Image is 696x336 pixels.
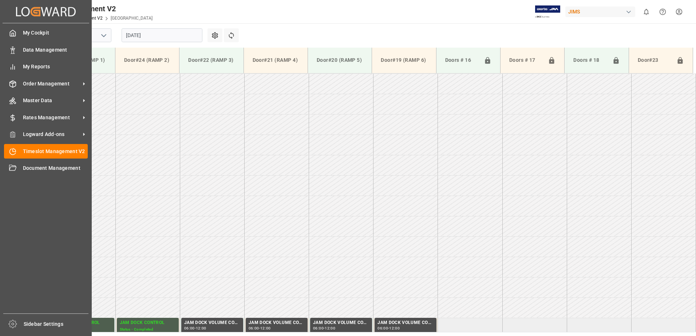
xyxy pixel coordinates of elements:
div: JAM DOCK CONTROL [120,319,176,327]
div: 12:00 [389,327,400,330]
span: Timeslot Management V2 [23,148,88,155]
div: Doors # 16 [442,53,481,67]
span: Order Management [23,80,80,88]
span: Data Management [23,46,88,54]
div: Door#21 (RAMP 4) [250,53,302,67]
a: Document Management [4,161,88,175]
a: My Reports [4,60,88,74]
button: Help Center [655,4,671,20]
img: Exertis%20JAM%20-%20Email%20Logo.jpg_1722504956.jpg [535,5,560,18]
span: Logward Add-ons [23,131,80,138]
a: My Cockpit [4,26,88,40]
div: 12:00 [196,327,206,330]
div: JAM DOCK VOLUME CONTROL [184,319,240,327]
div: Door#19 (RAMP 6) [378,53,430,67]
span: Rates Management [23,114,80,121]
span: Document Management [23,164,88,172]
a: Timeslot Management V2 [4,144,88,158]
div: Door#23 [635,53,673,67]
div: - [388,327,389,330]
span: My Reports [23,63,88,71]
div: 06:00 [313,327,324,330]
div: 12:00 [325,327,335,330]
div: 06:00 [377,327,388,330]
div: JAM DOCK VOLUME CONTROL [313,319,369,327]
span: Master Data [23,97,80,104]
div: Doors # 18 [570,53,609,67]
input: DD.MM.YYYY [122,28,202,42]
div: - [324,327,325,330]
div: Status - Completed [120,327,176,333]
div: Doors # 17 [506,53,545,67]
div: JAM DOCK VOLUME CONTROL [249,319,305,327]
div: JAM DOCK VOLUME CONTROL [377,319,434,327]
a: Data Management [4,43,88,57]
div: Door#20 (RAMP 5) [314,53,366,67]
span: My Cockpit [23,29,88,37]
div: - [259,327,260,330]
div: 06:00 [184,327,195,330]
div: JIMS [565,7,635,17]
button: show 0 new notifications [638,4,655,20]
div: 06:00 [249,327,259,330]
div: - [195,327,196,330]
button: open menu [98,30,109,41]
div: Timeslot Management V2 [32,3,153,14]
button: JIMS [565,5,638,19]
div: Door#24 (RAMP 2) [121,53,173,67]
div: Door#22 (RAMP 3) [185,53,237,67]
span: Sidebar Settings [24,320,89,328]
div: 12:00 [260,327,271,330]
